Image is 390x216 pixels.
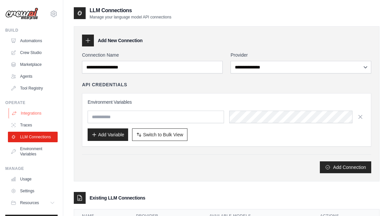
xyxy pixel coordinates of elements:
[5,28,58,33] div: Build
[82,81,127,88] h4: API Credentials
[8,59,58,70] a: Marketplace
[231,52,371,58] label: Provider
[143,131,183,138] span: Switch to Bulk View
[8,36,58,46] a: Automations
[5,166,58,171] div: Manage
[90,7,171,14] h2: LLM Connections
[9,108,58,119] a: Integrations
[88,128,128,141] button: Add Variable
[5,100,58,105] div: Operate
[98,37,143,44] h3: Add New Connection
[132,128,187,141] button: Switch to Bulk View
[8,144,58,159] a: Environment Variables
[8,71,58,82] a: Agents
[8,186,58,196] a: Settings
[90,14,171,20] p: Manage your language model API connections
[8,120,58,130] a: Traces
[8,174,58,184] a: Usage
[8,83,58,94] a: Tool Registry
[8,198,58,208] button: Resources
[82,52,223,58] label: Connection Name
[90,195,145,201] h3: Existing LLM Connections
[320,161,371,173] button: Add Connection
[5,8,38,20] img: Logo
[88,99,366,105] h3: Environment Variables
[20,200,39,205] span: Resources
[8,132,58,142] a: LLM Connections
[8,47,58,58] a: Crew Studio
